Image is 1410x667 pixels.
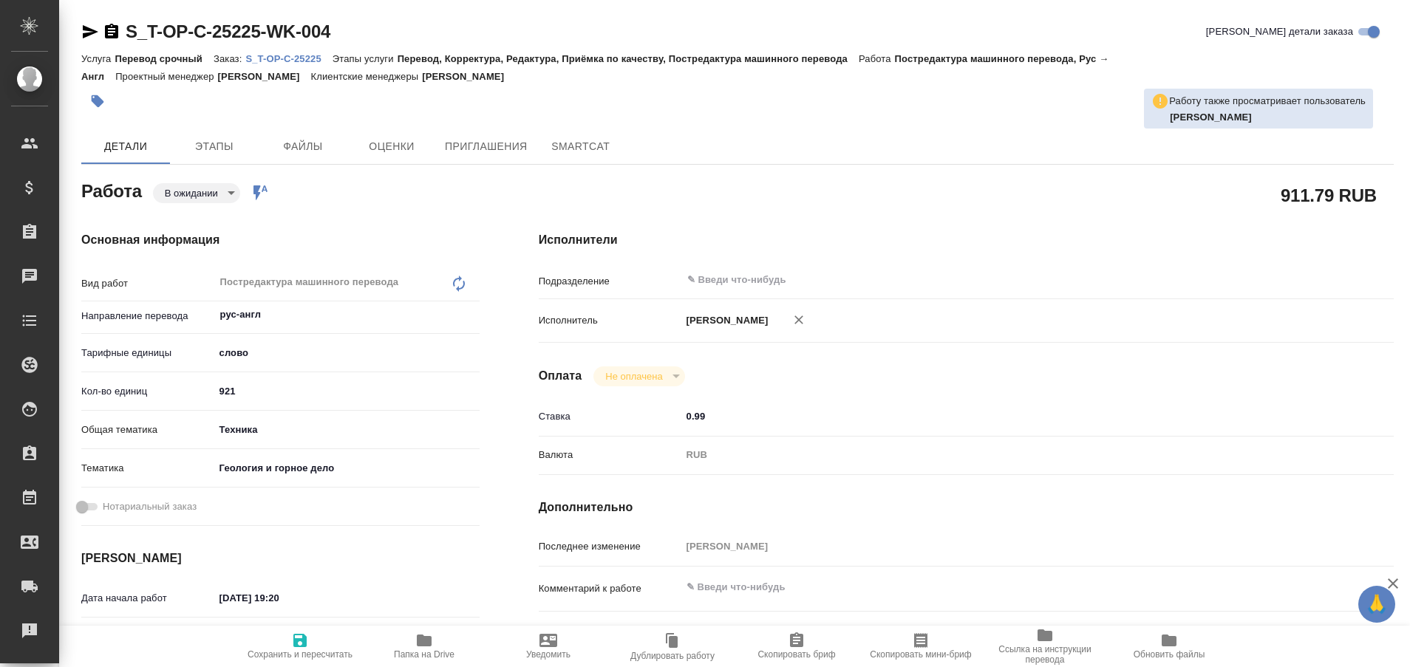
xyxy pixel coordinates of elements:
span: Скопировать мини-бриф [870,649,971,660]
div: слово [214,341,480,366]
p: Комментарий к работе [539,581,681,596]
button: 🙏 [1358,586,1395,623]
button: Не оплачена [601,370,667,383]
button: В ожидании [160,187,222,199]
input: Пустое поле [681,536,1323,557]
p: Работа [859,53,895,64]
p: Перевод срочный [115,53,214,64]
h2: 911.79 RUB [1281,182,1377,208]
p: Исполнитель [539,313,681,328]
button: Скопировать бриф [735,626,859,667]
p: Общая тематика [81,423,214,437]
h4: [PERSON_NAME] [81,550,480,567]
button: Open [471,313,474,316]
p: Ставка [539,409,681,424]
button: Удалить исполнителя [783,304,815,336]
p: Валюта [539,448,681,462]
span: Ссылка на инструкции перевода [992,644,1098,665]
button: Сохранить и пересчитать [238,626,362,667]
p: Тарифные единицы [81,346,214,360]
span: Скопировать бриф [757,649,835,660]
div: В ожидании [153,183,240,203]
button: Скопировать мини-бриф [859,626,983,667]
p: Последнее изменение [539,539,681,554]
a: S_T-OP-C-25225-WK-004 [126,21,330,41]
h4: Оплата [539,367,582,385]
input: ✎ Введи что-нибудь [214,587,344,609]
span: Файлы [268,137,338,156]
button: Скопировать ссылку для ЯМессенджера [81,23,99,41]
button: Добавить тэг [81,85,114,117]
button: Ссылка на инструкции перевода [983,626,1107,667]
button: Дублировать работу [610,626,735,667]
p: [PERSON_NAME] [218,71,311,82]
a: S_T-OP-C-25225 [245,52,332,64]
b: [PERSON_NAME] [1170,112,1252,123]
span: Оценки [356,137,427,156]
p: [PERSON_NAME] [681,313,769,328]
button: Скопировать ссылку [103,23,120,41]
input: ✎ Введи что-нибудь [686,271,1269,289]
p: Тематика [81,461,214,476]
p: Перевод, Корректура, Редактура, Приёмка по качеству, Постредактура машинного перевода [398,53,859,64]
input: ✎ Введи что-нибудь [214,380,480,402]
p: Услуга [81,53,115,64]
p: Авдеенко Кирилл [1170,110,1366,125]
span: 🙏 [1364,589,1389,620]
p: S_T-OP-C-25225 [245,53,332,64]
p: Подразделение [539,274,681,289]
span: Детали [90,137,161,156]
p: Вид работ [81,276,214,291]
span: Обновить файлы [1134,649,1205,660]
span: Нотариальный заказ [103,499,197,514]
span: [PERSON_NAME] детали заказа [1206,24,1353,39]
p: Проектный менеджер [115,71,217,82]
div: В ожидании [593,366,684,386]
p: Кол-во единиц [81,384,214,399]
h4: Основная информация [81,231,480,249]
h4: Дополнительно [539,499,1394,516]
div: RUB [681,442,1323,468]
p: [PERSON_NAME] [422,71,515,82]
span: Дублировать работу [630,651,715,661]
button: Open [1315,278,1318,281]
h2: Работа [81,177,142,203]
p: Работу также просматривает пользователь [1169,94,1366,109]
span: Уведомить [526,649,571,660]
span: Сохранить и пересчитать [248,649,352,660]
span: Этапы [179,137,250,156]
p: Дата начала работ [81,591,214,606]
div: Геология и горное дело [214,456,480,481]
p: Клиентские менеджеры [311,71,423,82]
div: Техника [214,417,480,442]
p: Заказ: [214,53,245,64]
button: Обновить файлы [1107,626,1231,667]
span: SmartCat [545,137,616,156]
p: Направление перевода [81,309,214,324]
button: Уведомить [486,626,610,667]
p: Этапы услуги [333,53,398,64]
h4: Исполнители [539,231,1394,249]
span: Приглашения [445,137,528,156]
span: Папка на Drive [394,649,454,660]
input: ✎ Введи что-нибудь [681,406,1323,427]
button: Папка на Drive [362,626,486,667]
